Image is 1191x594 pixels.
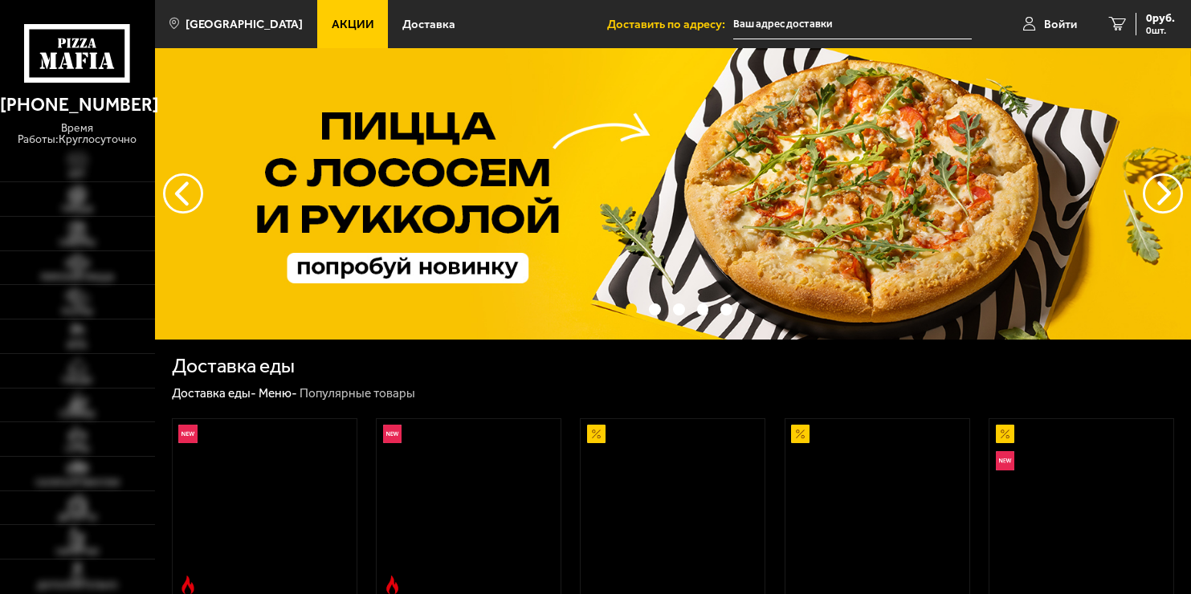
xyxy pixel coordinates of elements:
button: точки переключения [649,303,661,315]
img: Акционный [996,425,1014,443]
div: Популярные товары [300,385,415,401]
a: Меню- [259,386,297,401]
span: Доставить по адресу: [607,18,733,31]
span: 0 шт. [1146,26,1175,35]
span: Доставка [402,18,455,31]
button: точки переключения [697,303,709,315]
button: предыдущий [1143,173,1183,214]
img: Новинка [383,425,402,443]
button: следующий [163,173,203,214]
span: [GEOGRAPHIC_DATA] [186,18,303,31]
span: 0 руб. [1146,13,1175,24]
a: Доставка еды- [172,386,256,401]
input: Ваш адрес доставки [733,10,972,39]
img: Акционный [587,425,606,443]
img: Новинка [996,451,1014,470]
h1: Доставка еды [172,356,295,376]
button: точки переключения [720,303,732,315]
img: Новинка [178,425,197,443]
span: Войти [1044,18,1077,31]
img: Острое блюдо [383,576,402,594]
img: Акционный [791,425,810,443]
img: Острое блюдо [178,576,197,594]
button: точки переключения [673,303,685,315]
span: Акции [332,18,374,31]
button: точки переключения [626,303,638,315]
